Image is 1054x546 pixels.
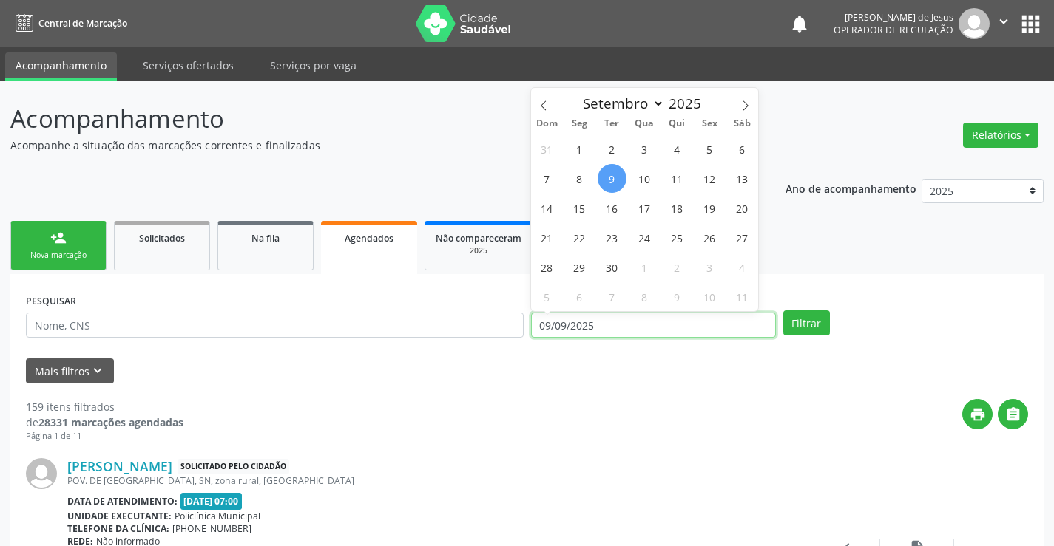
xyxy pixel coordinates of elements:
[26,458,57,489] img: img
[630,164,659,193] span: Setembro 10, 2025
[728,282,757,311] span: Outubro 11, 2025
[630,134,659,163] span: Setembro 3, 2025
[963,123,1038,148] button: Relatórios
[728,253,757,281] span: Outubro 4, 2025
[10,137,734,153] p: Acompanhe a situação das marcações correntes e finalizadas
[533,253,561,281] span: Setembro 28, 2025
[89,363,106,379] i: keyboard_arrow_down
[531,313,776,338] input: Selecione um intervalo
[178,459,289,474] span: Solicitado pelo cidadão
[565,194,594,222] span: Setembro 15, 2025
[598,134,626,163] span: Setembro 2, 2025
[67,522,169,535] b: Telefone da clínica:
[783,310,830,335] button: Filtrar
[533,223,561,252] span: Setembro 21, 2025
[693,119,726,129] span: Sex
[695,164,724,193] span: Setembro 12, 2025
[26,414,183,430] div: de
[565,134,594,163] span: Setembro 1, 2025
[563,119,595,129] span: Seg
[962,399,993,429] button: print
[996,13,1012,30] i: 
[38,415,183,429] strong: 28331 marcações agendadas
[598,194,626,222] span: Setembro 16, 2025
[630,253,659,281] span: Outubro 1, 2025
[10,11,127,35] a: Central de Marcação
[436,232,521,245] span: Não compareceram
[50,230,67,246] div: person_add
[67,474,806,487] div: POV. DE [GEOGRAPHIC_DATA], SN, zona rural, [GEOGRAPHIC_DATA]
[533,164,561,193] span: Setembro 7, 2025
[132,52,244,78] a: Serviços ofertados
[663,134,692,163] span: Setembro 4, 2025
[598,223,626,252] span: Setembro 23, 2025
[576,93,665,114] select: Month
[533,134,561,163] span: Agosto 31, 2025
[38,17,127,30] span: Central de Marcação
[26,358,114,384] button: Mais filtroskeyboard_arrow_down
[728,194,757,222] span: Setembro 20, 2025
[180,493,243,510] span: [DATE] 07:00
[728,223,757,252] span: Setembro 27, 2025
[26,290,76,313] label: PESQUISAR
[695,134,724,163] span: Setembro 5, 2025
[595,119,628,129] span: Ter
[1005,406,1021,423] i: 
[533,194,561,222] span: Setembro 14, 2025
[663,253,692,281] span: Outubro 2, 2025
[10,100,734,137] p: Acompanhamento
[565,223,594,252] span: Setembro 22, 2025
[345,232,393,245] span: Agendados
[834,24,953,36] span: Operador de regulação
[998,399,1028,429] button: 
[663,223,692,252] span: Setembro 25, 2025
[175,510,260,522] span: Policlínica Municipal
[172,522,251,535] span: [PHONE_NUMBER]
[663,164,692,193] span: Setembro 11, 2025
[695,253,724,281] span: Outubro 3, 2025
[67,495,178,508] b: Data de atendimento:
[251,232,280,245] span: Na fila
[630,223,659,252] span: Setembro 24, 2025
[695,194,724,222] span: Setembro 19, 2025
[26,313,524,338] input: Nome, CNS
[565,282,594,311] span: Outubro 6, 2025
[628,119,661,129] span: Qua
[67,458,172,474] a: [PERSON_NAME]
[1018,11,1044,37] button: apps
[789,13,810,34] button: notifications
[726,119,758,129] span: Sáb
[630,282,659,311] span: Outubro 8, 2025
[598,164,626,193] span: Setembro 9, 2025
[663,194,692,222] span: Setembro 18, 2025
[5,52,117,81] a: Acompanhamento
[663,282,692,311] span: Outubro 9, 2025
[695,282,724,311] span: Outubro 10, 2025
[598,253,626,281] span: Setembro 30, 2025
[661,119,693,129] span: Qui
[664,94,713,113] input: Year
[598,282,626,311] span: Outubro 7, 2025
[139,232,185,245] span: Solicitados
[970,406,986,423] i: print
[834,11,953,24] div: [PERSON_NAME] de Jesus
[565,164,594,193] span: Setembro 8, 2025
[565,253,594,281] span: Setembro 29, 2025
[26,430,183,443] div: Página 1 de 11
[531,119,564,129] span: Dom
[21,250,95,261] div: Nova marcação
[436,245,521,256] div: 2025
[260,52,367,78] a: Serviços por vaga
[26,399,183,414] div: 159 itens filtrados
[630,194,659,222] span: Setembro 17, 2025
[786,179,916,197] p: Ano de acompanhamento
[990,8,1018,39] button: 
[728,134,757,163] span: Setembro 6, 2025
[533,282,561,311] span: Outubro 5, 2025
[67,510,172,522] b: Unidade executante:
[695,223,724,252] span: Setembro 26, 2025
[728,164,757,193] span: Setembro 13, 2025
[959,8,990,39] img: img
